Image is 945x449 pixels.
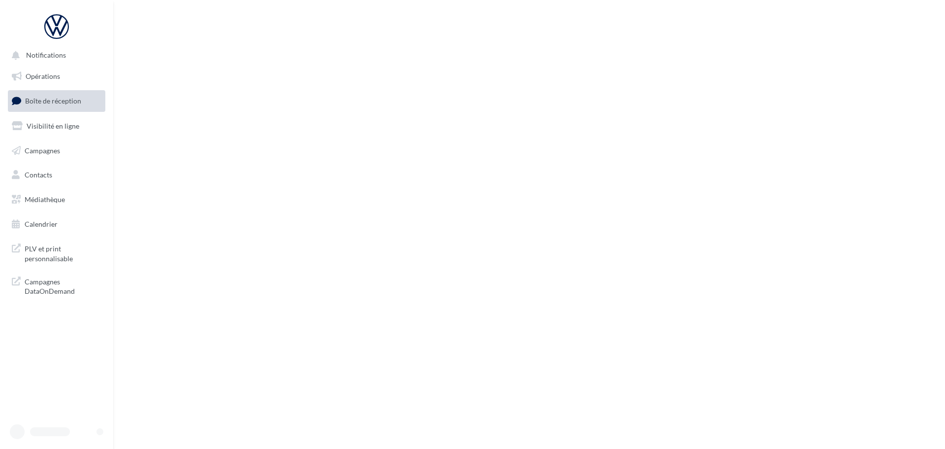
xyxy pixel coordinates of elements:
a: Campagnes DataOnDemand [6,271,107,300]
a: Médiathèque [6,189,107,210]
span: Visibilité en ligne [27,122,79,130]
span: Campagnes [25,146,60,154]
span: Calendrier [25,220,58,228]
a: Opérations [6,66,107,87]
a: Campagnes [6,140,107,161]
span: PLV et print personnalisable [25,242,101,263]
a: PLV et print personnalisable [6,238,107,267]
a: Visibilité en ligne [6,116,107,137]
a: Boîte de réception [6,90,107,111]
span: Notifications [26,51,66,60]
span: Contacts [25,171,52,179]
span: Opérations [26,72,60,80]
a: Contacts [6,165,107,185]
a: Calendrier [6,214,107,235]
span: Boîte de réception [25,97,81,105]
span: Médiathèque [25,195,65,204]
span: Campagnes DataOnDemand [25,275,101,296]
